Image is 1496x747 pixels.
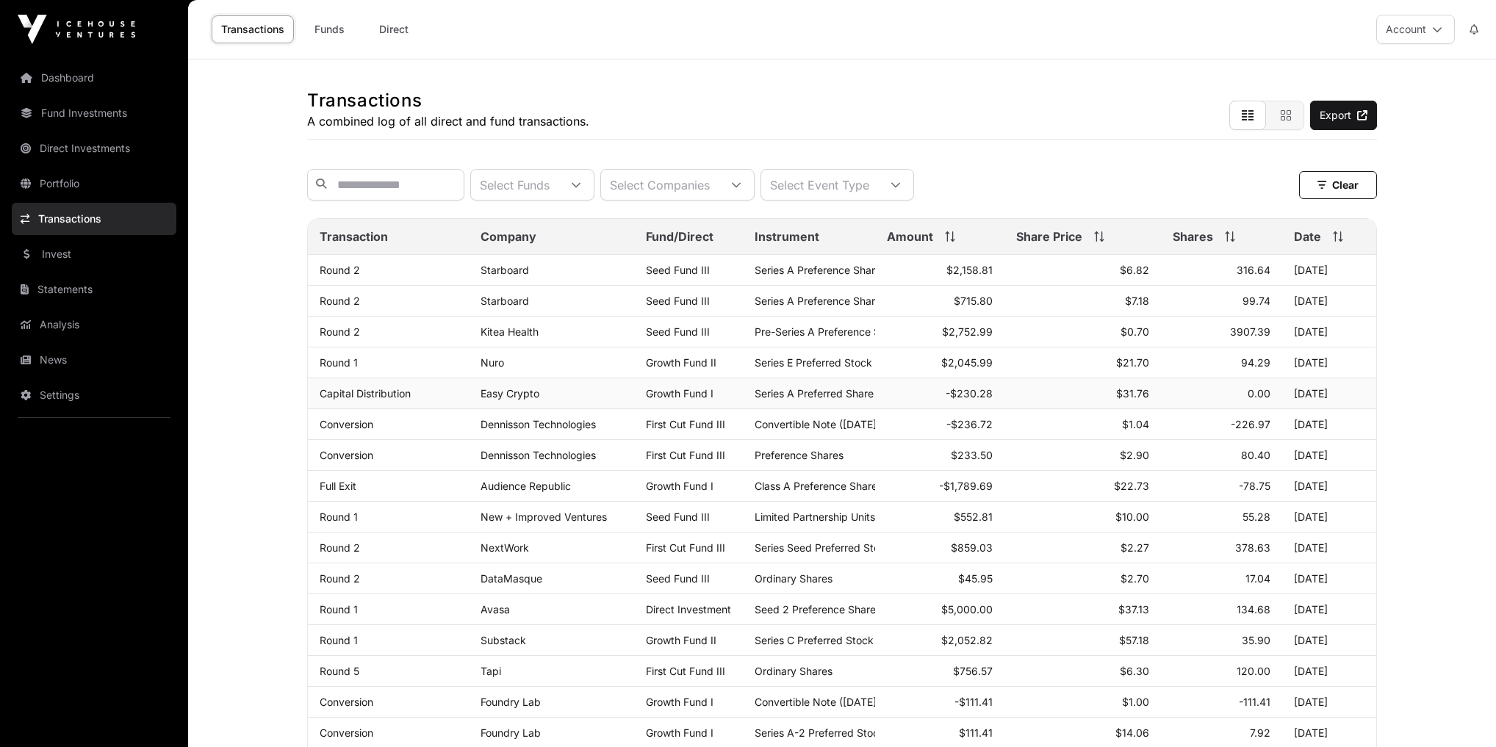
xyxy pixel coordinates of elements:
[481,387,539,400] a: Easy Crypto
[481,449,596,461] a: Dennisson Technologies
[1121,572,1149,585] span: $2.70
[1116,387,1149,400] span: $31.76
[755,572,832,585] span: Ordinary Shares
[12,379,176,411] a: Settings
[320,541,360,554] a: Round 2
[646,603,731,616] span: Direct Investment
[646,264,710,276] a: Seed Fund III
[755,418,880,430] span: Convertible Note ([DATE])
[1282,378,1376,409] td: [DATE]
[320,696,373,708] a: Conversion
[646,572,710,585] a: Seed Fund III
[18,15,135,44] img: Icehouse Ventures Logo
[1230,325,1270,338] span: 3907.39
[646,325,710,338] a: Seed Fund III
[875,255,1004,286] td: $2,158.81
[1120,264,1149,276] span: $6.82
[875,286,1004,317] td: $715.80
[755,696,880,708] span: Convertible Note ([DATE])
[1237,264,1270,276] span: 316.64
[481,325,539,338] a: Kitea Health
[1282,409,1376,440] td: [DATE]
[1120,449,1149,461] span: $2.90
[646,418,725,430] a: First Cut Fund III
[646,665,725,677] a: First Cut Fund III
[646,510,710,523] a: Seed Fund III
[1241,449,1270,461] span: 80.40
[755,480,882,492] span: Class A Preference Shares
[1120,665,1149,677] span: $6.30
[1114,480,1149,492] span: $22.73
[875,594,1004,625] td: $5,000.00
[481,696,541,708] a: Foundry Lab
[481,726,541,739] a: Foundry Lab
[12,273,176,306] a: Statements
[1115,510,1149,523] span: $10.00
[1245,572,1270,585] span: 17.04
[1237,603,1270,616] span: 134.68
[887,228,933,245] span: Amount
[364,15,423,43] a: Direct
[1237,665,1270,677] span: 120.00
[1119,634,1149,646] span: $57.18
[875,563,1004,594] td: $45.95
[307,89,589,112] h1: Transactions
[875,378,1004,409] td: -$230.28
[1282,656,1376,687] td: [DATE]
[481,264,529,276] a: Starboard
[1282,502,1376,533] td: [DATE]
[1122,696,1149,708] span: $1.00
[481,228,536,245] span: Company
[1243,295,1270,307] span: 99.74
[1294,228,1321,245] span: Date
[646,449,725,461] a: First Cut Fund III
[646,295,710,307] a: Seed Fund III
[1282,440,1376,471] td: [DATE]
[1310,101,1377,130] a: Export
[12,62,176,94] a: Dashboard
[320,572,360,585] a: Round 2
[875,471,1004,502] td: -$1,789.69
[1242,634,1270,646] span: 35.90
[1282,255,1376,286] td: [DATE]
[481,356,504,369] a: Nuro
[481,634,526,646] a: Substack
[1121,325,1149,338] span: $0.70
[320,325,360,338] a: Round 2
[755,356,872,369] span: Series E Preferred Stock
[320,387,411,400] a: Capital Distribution
[1282,533,1376,563] td: [DATE]
[1239,696,1270,708] span: -111.41
[875,656,1004,687] td: $756.57
[320,295,360,307] a: Round 2
[481,541,529,554] a: NextWork
[1118,603,1149,616] span: $37.13
[12,132,176,165] a: Direct Investments
[755,634,874,646] span: Series C Preferred Stock
[1248,387,1270,400] span: 0.00
[875,625,1004,656] td: $2,052.82
[755,264,886,276] span: Series A Preference Shares
[646,541,725,554] a: First Cut Fund III
[481,510,607,523] a: New + Improved Ventures
[755,510,875,523] span: Limited Partnership Units
[1239,480,1270,492] span: -78.75
[481,480,571,492] a: Audience Republic
[481,295,529,307] a: Starboard
[755,603,881,616] span: Seed 2 Preference Shares
[1250,726,1270,739] span: 7.92
[1241,356,1270,369] span: 94.29
[761,170,878,200] div: Select Event Type
[212,15,294,43] a: Transactions
[481,572,542,585] a: DataMasque
[481,603,510,616] a: Avasa
[646,696,713,708] a: Growth Fund I
[875,687,1004,718] td: -$111.41
[320,603,358,616] a: Round 1
[646,634,716,646] a: Growth Fund II
[320,449,373,461] a: Conversion
[12,97,176,129] a: Fund Investments
[755,228,819,245] span: Instrument
[1282,563,1376,594] td: [DATE]
[875,502,1004,533] td: $552.81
